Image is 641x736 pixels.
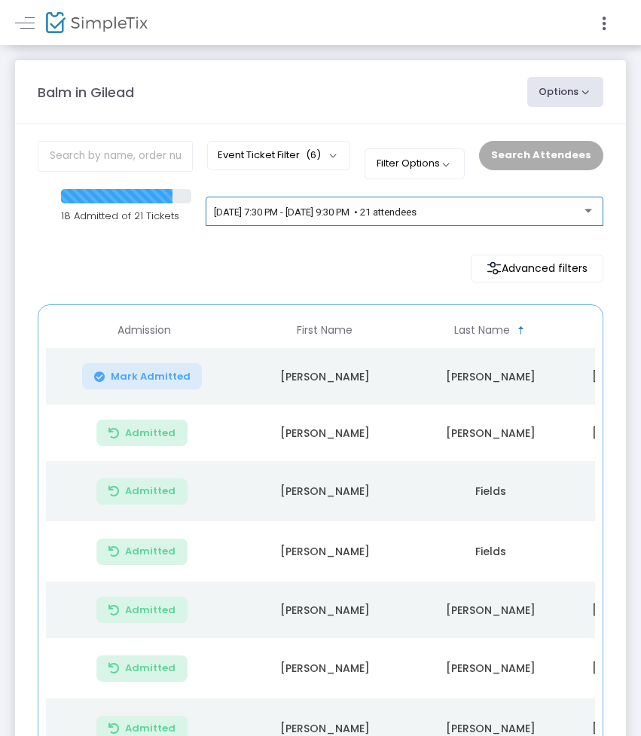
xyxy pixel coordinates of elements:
[125,427,176,439] span: Admitted
[96,420,188,446] button: Admitted
[407,582,573,638] td: [PERSON_NAME]
[125,722,176,734] span: Admitted
[125,604,176,616] span: Admitted
[118,324,171,337] span: Admission
[242,521,407,582] td: [PERSON_NAME]
[38,141,193,172] input: Search by name, order number, email, ip address
[96,539,188,565] button: Admitted
[111,371,191,383] span: Mark Admitted
[407,638,573,698] td: [PERSON_NAME]
[407,521,573,582] td: Fields
[407,461,573,521] td: Fields
[242,582,407,638] td: [PERSON_NAME]
[454,324,510,337] span: Last Name
[96,597,188,623] button: Admitted
[82,363,203,389] button: Mark Admitted
[242,348,407,405] td: [PERSON_NAME]
[487,261,502,276] img: filter
[96,655,188,682] button: Admitted
[207,141,350,169] button: Event Ticket Filter(6)
[242,405,407,461] td: [PERSON_NAME]
[407,348,573,405] td: [PERSON_NAME]
[125,545,176,557] span: Admitted
[407,405,573,461] td: [PERSON_NAME]
[38,82,134,102] m-panel-title: Balm in Gilead
[61,209,191,224] p: 18 Admitted of 21 Tickets
[242,638,407,698] td: [PERSON_NAME]
[125,662,176,674] span: Admitted
[214,206,417,218] span: [DATE] 7:30 PM - [DATE] 9:30 PM • 21 attendees
[297,324,353,337] span: First Name
[527,77,604,107] button: Options
[515,325,527,337] span: Sortable
[365,148,465,179] button: Filter Options
[125,485,176,497] span: Admitted
[242,461,407,521] td: [PERSON_NAME]
[306,149,321,161] span: (6)
[471,255,603,282] m-button: Advanced filters
[96,478,188,505] button: Admitted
